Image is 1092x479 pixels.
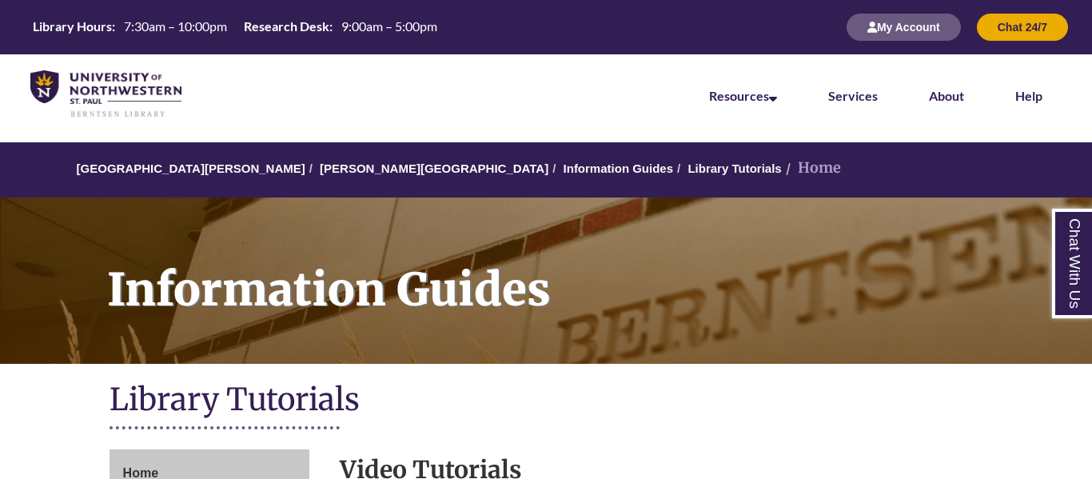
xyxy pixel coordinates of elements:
a: Chat 24/7 [977,20,1068,34]
h1: Library Tutorials [110,380,983,422]
table: Hours Today [26,18,444,35]
img: UNWSP Library Logo [30,70,181,118]
th: Library Hours: [26,18,118,35]
button: Chat 24/7 [977,14,1068,41]
a: Library Tutorials [687,162,781,175]
a: Services [828,88,878,103]
span: 7:30am – 10:00pm [124,18,227,34]
a: About [929,88,964,103]
button: My Account [847,14,961,41]
a: Resources [709,88,777,103]
a: [GEOGRAPHIC_DATA][PERSON_NAME] [77,162,305,175]
a: [PERSON_NAME][GEOGRAPHIC_DATA] [320,162,548,175]
li: Home [782,157,841,180]
a: My Account [847,20,961,34]
a: Help [1015,88,1042,103]
th: Research Desk: [237,18,335,35]
a: Information Guides [564,162,674,175]
span: 9:00am – 5:00pm [341,18,437,34]
h1: Information Guides [90,198,1092,343]
a: Hours Today [26,18,444,37]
